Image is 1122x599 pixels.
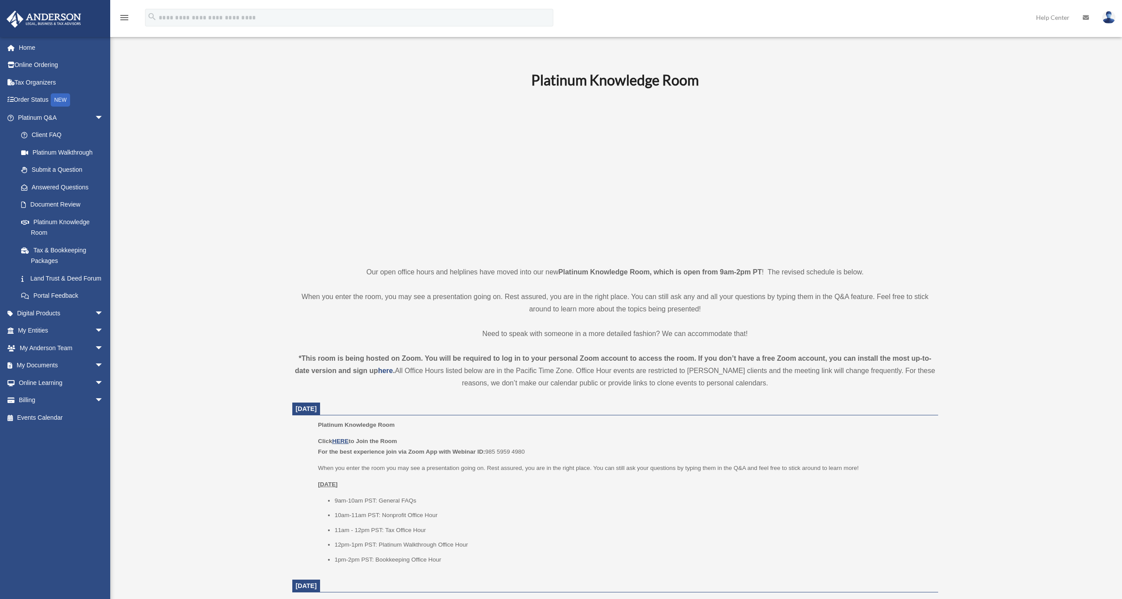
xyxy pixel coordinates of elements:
a: My Documentsarrow_drop_down [6,357,117,374]
a: Tax & Bookkeeping Packages [12,241,117,270]
a: Order StatusNEW [6,91,117,109]
a: Platinum Knowledge Room [12,213,112,241]
iframe: 231110_Toby_KnowledgeRoom [483,101,747,250]
a: Events Calendar [6,409,117,426]
a: menu [119,15,130,23]
a: Home [6,39,117,56]
strong: Platinum Knowledge Room, which is open from 9am-2pm PT [559,268,762,276]
a: Client FAQ [12,126,117,144]
p: Our open office hours and helplines have moved into our new ! The revised schedule is below. [292,266,938,278]
span: arrow_drop_down [95,304,112,322]
a: here [378,367,393,374]
a: Platinum Walkthrough [12,144,117,161]
a: Billingarrow_drop_down [6,392,117,409]
a: Answered Questions [12,178,117,196]
span: arrow_drop_down [95,392,112,410]
span: arrow_drop_down [95,322,112,340]
img: User Pic [1102,11,1115,24]
a: Digital Productsarrow_drop_down [6,304,117,322]
a: Online Ordering [6,56,117,74]
p: When you enter the room you may see a presentation going on. Rest assured, you are in the right p... [318,463,932,473]
div: All Office Hours listed below are in the Pacific Time Zone. Office Hour events are restricted to ... [292,352,938,389]
li: 9am-10am PST: General FAQs [335,495,932,506]
b: For the best experience join via Zoom App with Webinar ID: [318,448,485,455]
a: Online Learningarrow_drop_down [6,374,117,392]
p: 985 5959 4980 [318,436,932,457]
div: NEW [51,93,70,107]
u: [DATE] [318,481,338,488]
a: My Anderson Teamarrow_drop_down [6,339,117,357]
li: 10am-11am PST: Nonprofit Office Hour [335,510,932,521]
span: Platinum Knowledge Room [318,422,395,428]
img: Anderson Advisors Platinum Portal [4,11,84,28]
span: arrow_drop_down [95,339,112,357]
span: [DATE] [296,582,317,589]
b: Platinum Knowledge Room [531,71,699,89]
strong: *This room is being hosted on Zoom. You will be required to log in to your personal Zoom account ... [295,355,932,374]
b: Click to Join the Room [318,438,397,444]
i: menu [119,12,130,23]
span: [DATE] [296,405,317,412]
p: When you enter the room, you may see a presentation going on. Rest assured, you are in the right ... [292,291,938,315]
span: arrow_drop_down [95,109,112,127]
strong: . [393,367,395,374]
a: Land Trust & Deed Forum [12,270,117,287]
i: search [147,12,157,22]
a: Platinum Q&Aarrow_drop_down [6,109,117,126]
a: HERE [332,438,348,444]
span: arrow_drop_down [95,357,112,375]
li: 12pm-1pm PST: Platinum Walkthrough Office Hour [335,540,932,550]
li: 1pm-2pm PST: Bookkeeping Office Hour [335,555,932,565]
p: Need to speak with someone in a more detailed fashion? We can accommodate that! [292,328,938,340]
li: 11am - 12pm PST: Tax Office Hour [335,525,932,536]
a: Submit a Question [12,161,117,179]
a: Document Review [12,196,117,214]
span: arrow_drop_down [95,374,112,392]
a: Portal Feedback [12,287,117,305]
a: My Entitiesarrow_drop_down [6,322,117,340]
a: Tax Organizers [6,74,117,91]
